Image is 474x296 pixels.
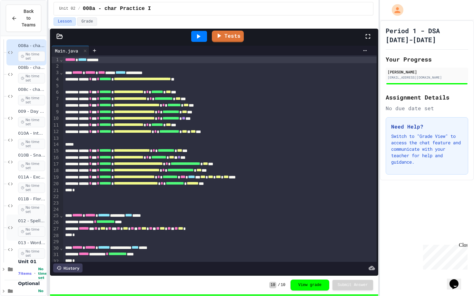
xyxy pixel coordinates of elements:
[52,174,60,181] div: 19
[278,282,280,288] span: /
[18,205,45,215] span: No time set
[18,153,45,158] span: 010B - SnackKiosk
[18,218,45,224] span: 012 - Spelling Rules
[281,282,285,288] span: 10
[18,87,45,92] span: 008c - char Practice III (optional)
[52,219,60,226] div: 26
[52,155,60,161] div: 16
[52,239,60,245] div: 29
[391,133,463,165] p: Switch to "Grade View" to access the chat feature and communicate with your teacher for help and ...
[386,26,468,44] h1: Period 1 - DSA [DATE]-[DATE]
[78,6,80,11] span: /
[269,282,276,288] span: 10
[52,141,60,148] div: 14
[18,131,45,136] span: 010A - Interesting Numbers
[18,183,45,193] span: No time set
[18,161,45,171] span: No time set
[18,109,45,114] span: 009 - Day enum
[18,51,45,62] span: No time set
[52,83,60,89] div: 5
[52,96,60,102] div: 7
[83,5,151,13] span: 008a - char Practice I
[34,271,35,276] span: •
[52,57,60,63] div: 1
[21,8,36,28] span: Back to Teams
[18,248,45,259] span: No time set
[420,242,468,270] iframe: chat widget
[52,47,81,54] div: Main.java
[52,161,60,167] div: 17
[52,181,60,187] div: 20
[18,73,45,83] span: No time set
[52,115,60,122] div: 10
[18,259,45,264] span: Unit 01
[18,272,32,276] span: 7 items
[52,200,60,206] div: 23
[52,258,60,265] div: 32
[52,206,60,213] div: 24
[18,117,45,127] span: No time set
[3,3,44,41] div: Chat with us now!Close
[53,263,83,272] div: History
[18,240,45,246] span: 013 - WordGameDictionary.java
[18,175,45,180] span: 011A - Exceptions Method
[38,267,47,280] span: No time set
[52,89,60,96] div: 6
[52,46,89,55] div: Main.java
[52,167,60,174] div: 18
[385,3,405,17] div: My Account
[52,102,60,109] div: 8
[332,280,373,290] button: Submit Answer
[391,123,463,130] h3: Need Help?
[6,5,41,32] button: Back to Teams
[52,122,60,129] div: 11
[18,43,45,49] span: 008a - char Practice I
[52,135,60,142] div: 13
[52,233,60,239] div: 28
[52,63,60,70] div: 2
[54,17,76,26] button: Lesson
[52,213,60,219] div: 25
[60,213,63,218] span: Fold line
[52,226,60,232] div: 27
[447,270,468,290] iframe: chat widget
[52,148,60,154] div: 15
[60,245,63,251] span: Fold line
[18,196,45,202] span: 011B - Florist Lab
[52,109,60,115] div: 9
[52,245,60,252] div: 30
[386,93,468,102] h2: Assignment Details
[212,31,244,42] a: Tests
[291,280,329,291] button: View grade
[18,226,45,237] span: No time set
[60,57,63,62] span: Fold line
[388,69,466,75] div: [PERSON_NAME]
[52,252,60,258] div: 31
[388,75,466,80] div: [EMAIL_ADDRESS][DOMAIN_NAME]
[52,76,60,83] div: 4
[60,70,63,75] span: Fold line
[59,6,75,11] span: Unit 02
[18,139,45,149] span: No time set
[386,104,468,112] div: No due date set
[77,17,97,26] button: Grade
[18,95,45,105] span: No time set
[386,55,468,64] h2: Your Progress
[18,281,45,286] span: Optional
[52,129,60,135] div: 12
[338,282,368,288] span: Submit Answer
[52,194,60,200] div: 22
[52,187,60,194] div: 21
[18,65,45,71] span: 008b - char Practice II
[52,70,60,76] div: 3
